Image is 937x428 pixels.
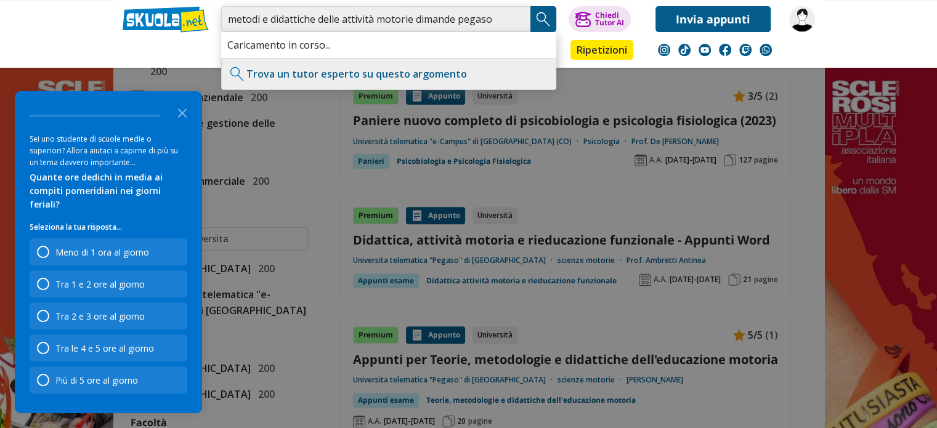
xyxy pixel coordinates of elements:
[570,40,633,60] a: Ripetizioni
[55,342,154,354] div: Tra le 4 e 5 ore al giorno
[739,44,752,56] img: twitch
[170,100,195,124] button: Close the survey
[699,44,711,56] img: youtube
[30,238,187,265] div: Meno di 1 ora al giorno
[534,10,553,28] img: Cerca appunti, riassunti o versioni
[30,302,187,329] div: Tra 2 e 3 ore al giorno
[594,12,623,26] div: Chiedi Tutor AI
[678,44,691,56] img: tiktok
[15,91,202,413] div: Survey
[30,133,187,168] div: Sei uno studente di scuole medie o superiori? Allora aiutaci a capirne di più su un tema davvero ...
[55,246,149,258] div: Meno di 1 ora al giorno
[655,6,771,32] a: Invia appunti
[221,6,530,32] input: Cerca appunti, riassunti o versioni
[218,40,274,62] a: Appunti
[760,44,772,56] img: WhatsApp
[719,44,731,56] img: facebook
[30,334,187,361] div: Tra le 4 e 5 ore al giorno
[658,44,670,56] img: instagram
[30,270,187,297] div: Tra 1 e 2 ore al giorno
[530,6,556,32] button: Search Button
[221,32,556,58] div: Caricamento in corso...
[55,278,145,290] div: Tra 1 e 2 ore al giorno
[55,374,138,386] div: Più di 5 ore al giorno
[55,310,145,322] div: Tra 2 e 3 ore al giorno
[246,67,467,81] a: Trova un tutor esperto su questo argomento
[30,366,187,394] div: Più di 5 ore al giorno
[228,65,246,83] img: Trova un tutor esperto
[789,6,815,32] img: anto_castaldi
[30,171,187,211] div: Quante ore dedichi in media ai compiti pomeridiani nei giorni feriali?
[30,221,187,233] p: Seleziona la tua risposta...
[569,6,631,32] button: ChiediTutor AI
